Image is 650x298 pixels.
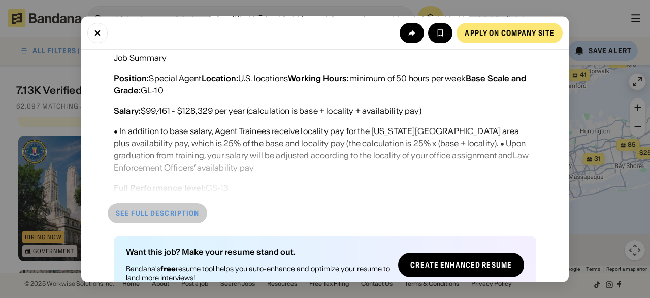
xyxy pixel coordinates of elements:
[126,264,390,282] div: Bandana's resume tool helps you auto-enhance and optimize your resume to land more interviews!
[87,22,108,43] button: Close
[410,261,512,269] div: Create Enhanced Resume
[202,73,238,83] div: Location:
[114,105,421,117] div: $99,461 - $128,329 per year (calculation is base + locality + availability pay)
[114,72,536,96] div: Special Agent U.S. locations minimum of 50 hours per week GL-10
[116,210,199,217] div: See full description
[114,125,536,174] div: • In addition to base salary, Agent Trainees receive locality pay for the [US_STATE][GEOGRAPHIC_D...
[465,29,555,36] div: Apply on company site
[288,73,349,83] div: Working Hours:
[114,182,229,194] div: GS-13
[114,106,141,116] div: Salary:
[114,73,149,83] div: Position:
[126,248,390,256] div: Want this job? Make your resume stand out.
[160,264,176,273] b: free
[114,52,167,64] div: Job Summary
[114,183,206,193] div: Full Performance level:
